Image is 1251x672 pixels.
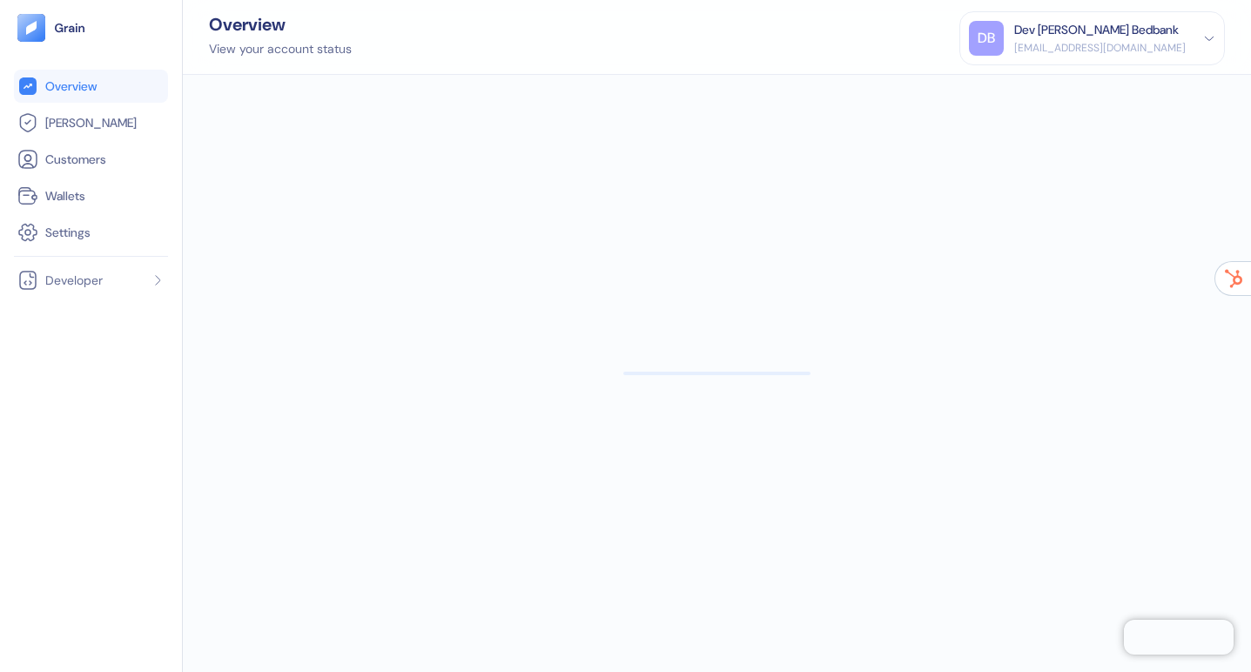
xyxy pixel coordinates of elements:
span: [PERSON_NAME] [45,114,137,131]
iframe: Chatra live chat [1124,620,1234,655]
a: Customers [17,149,165,170]
span: Overview [45,77,97,95]
a: Overview [17,76,165,97]
span: Customers [45,151,106,168]
img: logo-tablet-V2.svg [17,14,45,42]
a: Wallets [17,185,165,206]
a: Settings [17,222,165,243]
div: Dev [PERSON_NAME] Bedbank [1014,21,1179,39]
div: [EMAIL_ADDRESS][DOMAIN_NAME] [1014,40,1186,56]
span: Settings [45,224,91,241]
span: Wallets [45,187,85,205]
div: DB [969,21,1004,56]
span: Developer [45,272,103,289]
img: logo [54,22,86,34]
div: Overview [209,16,352,33]
a: [PERSON_NAME] [17,112,165,133]
div: View your account status [209,40,352,58]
